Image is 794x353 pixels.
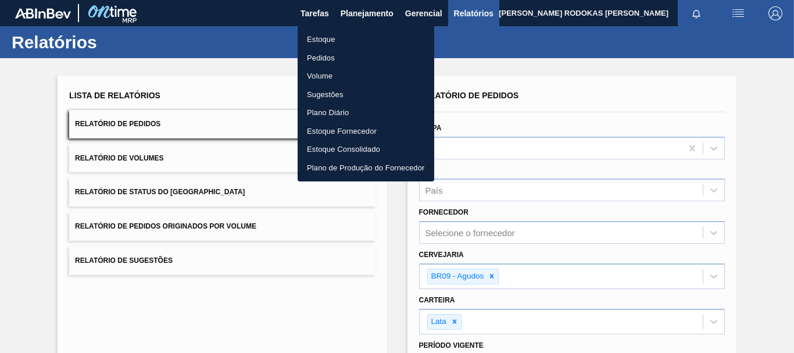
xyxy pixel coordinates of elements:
a: Plano Diário [298,104,434,122]
a: Plano de Produção do Fornecedor [298,159,434,177]
a: Estoque Consolidado [298,140,434,159]
a: Volume [298,67,434,85]
a: Estoque [298,30,434,49]
a: Estoque Fornecedor [298,122,434,141]
a: Sugestões [298,85,434,104]
a: Pedidos [298,49,434,67]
